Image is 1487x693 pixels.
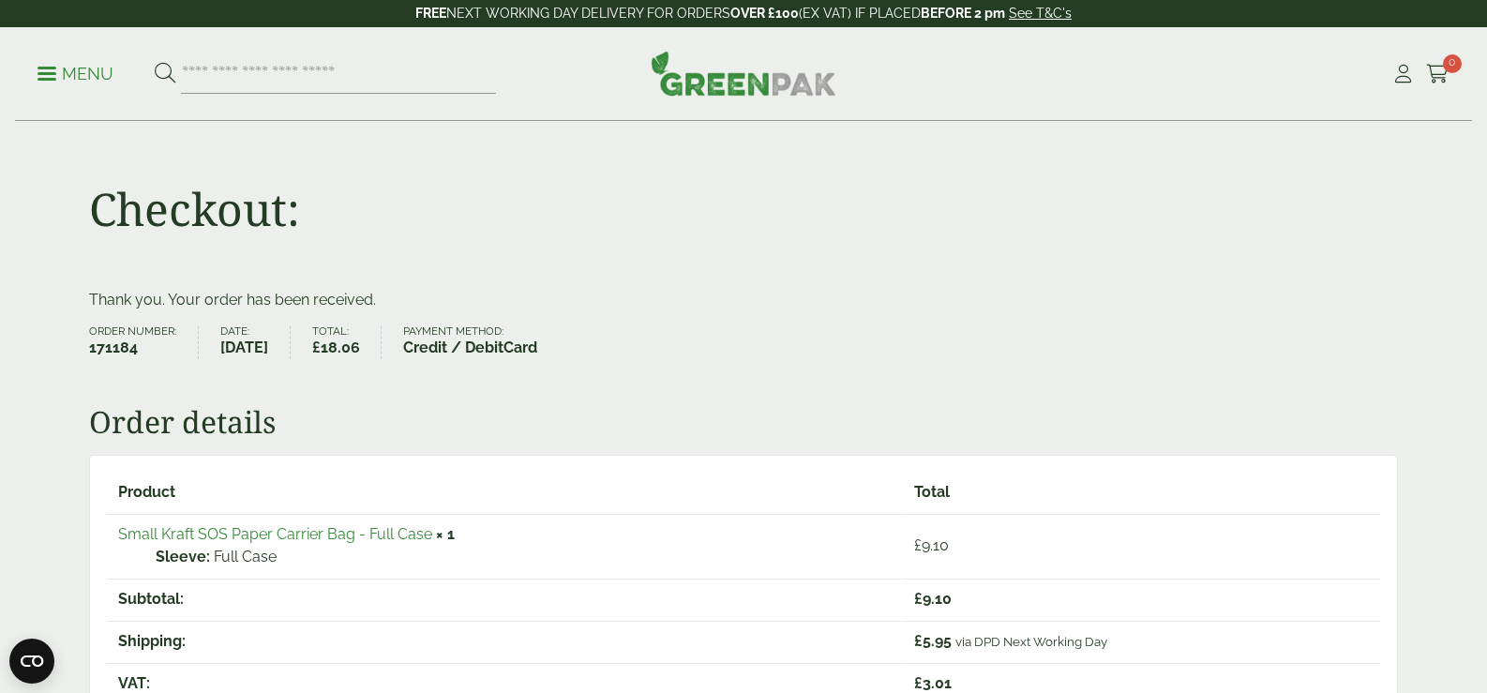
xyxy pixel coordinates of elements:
[436,525,455,543] strong: × 1
[403,326,559,359] li: Payment method:
[921,6,1005,21] strong: BEFORE 2 pm
[651,51,836,96] img: GreenPak Supplies
[914,536,922,554] span: £
[312,339,360,356] bdi: 18.06
[89,289,1398,311] p: Thank you. Your order has been received.
[1426,60,1449,88] a: 0
[107,579,901,619] th: Subtotal:
[156,546,210,568] strong: Sleeve:
[415,6,446,21] strong: FREE
[89,182,300,236] h1: Checkout:
[914,536,949,554] bdi: 9.10
[38,63,113,82] a: Menu
[914,632,952,650] span: 5.95
[1426,65,1449,83] i: Cart
[312,339,321,356] span: £
[89,337,176,359] strong: 171184
[914,674,923,692] span: £
[730,6,799,21] strong: OVER £100
[220,326,291,359] li: Date:
[914,590,952,608] span: 9.10
[1391,65,1415,83] i: My Account
[156,546,890,568] p: Full Case
[89,404,1398,440] h2: Order details
[118,525,432,543] a: Small Kraft SOS Paper Carrier Bag - Full Case
[914,590,923,608] span: £
[903,473,1380,512] th: Total
[107,473,901,512] th: Product
[312,326,383,359] li: Total:
[1009,6,1072,21] a: See T&C's
[9,639,54,684] button: Open CMP widget
[403,337,537,359] strong: Credit / DebitCard
[955,634,1107,649] small: via DPD Next Working Day
[1443,54,1462,73] span: 0
[914,674,952,692] span: 3.01
[38,63,113,85] p: Menu
[220,337,268,359] strong: [DATE]
[914,632,923,650] span: £
[89,326,199,359] li: Order number:
[107,621,901,661] th: Shipping:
